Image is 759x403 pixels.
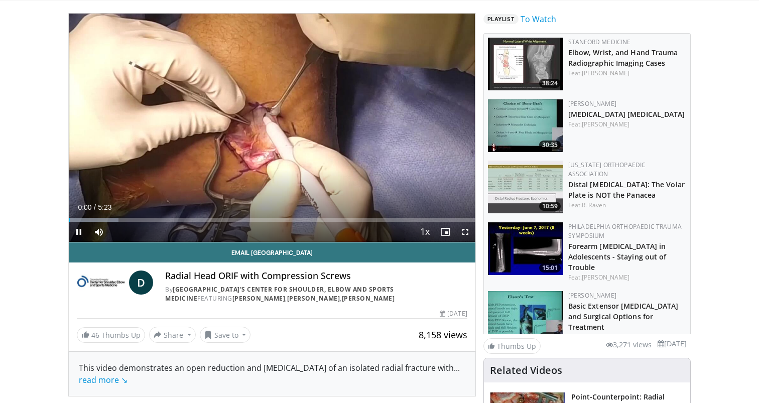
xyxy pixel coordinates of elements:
[69,242,475,262] a: Email [GEOGRAPHIC_DATA]
[483,14,519,24] span: Playlist
[582,201,606,209] a: R. Raven
[200,327,251,343] button: Save to
[483,338,541,354] a: Thumbs Up
[568,120,686,129] div: Feat.
[69,222,89,242] button: Pause
[69,218,475,222] div: Progress Bar
[91,330,99,340] span: 46
[606,339,652,350] li: 3,271 views
[440,309,467,318] div: [DATE]
[539,332,561,341] span: 30:33
[79,374,128,385] a: read more ↘
[490,364,562,376] h4: Related Videos
[488,38,563,90] a: 38:24
[568,291,616,300] a: [PERSON_NAME]
[165,285,394,303] a: [GEOGRAPHIC_DATA]'s Center for Shoulder, Elbow and Sports Medicine
[488,38,563,90] img: d0220884-54c2-4775-b7de-c3508503d479.150x105_q85_crop-smart_upscale.jpg
[165,285,467,303] div: By FEATURING , ,
[94,203,96,211] span: /
[129,271,153,295] a: D
[488,99,563,152] img: 5f3ee0cb-4715-476f-97ae-a0b2f9d34fe6.150x105_q85_crop-smart_upscale.jpg
[568,180,685,200] a: Distal [MEDICAL_DATA]: The Volar Plate is NOT the Panacea
[488,222,563,275] a: 15:01
[488,222,563,275] img: 25619031-145e-4c60-a054-82f5ddb5a1ab.150x105_q85_crop-smart_upscale.jpg
[568,333,686,342] div: Feat.
[568,241,667,272] a: Forearm [MEDICAL_DATA] in Adolescents - Staying out of Trouble
[568,38,631,46] a: Stanford Medicine
[568,109,685,119] a: [MEDICAL_DATA] [MEDICAL_DATA]
[658,338,687,349] li: [DATE]
[419,329,467,341] span: 8,158 views
[568,201,686,210] div: Feat.
[582,333,609,341] a: D. Person
[582,120,629,128] a: [PERSON_NAME]
[568,99,616,108] a: [PERSON_NAME]
[287,294,340,303] a: [PERSON_NAME]
[568,161,646,178] a: [US_STATE] Orthopaedic Association
[165,271,467,282] h4: Radial Head ORIF with Compression Screws
[568,273,686,282] div: Feat.
[488,161,563,213] img: 6665c380-9f71-4cd0-a54c-b457c44c38cf.150x105_q85_crop-smart_upscale.jpg
[582,69,629,77] a: [PERSON_NAME]
[79,362,460,385] span: ...
[488,99,563,152] a: 30:35
[77,327,145,343] a: 46 Thumbs Up
[539,141,561,150] span: 30:35
[488,291,563,344] a: 30:33
[521,13,556,25] a: To Watch
[415,222,435,242] button: Playback Rate
[78,203,91,211] span: 0:00
[77,271,125,295] img: Columbia University's Center for Shoulder, Elbow and Sports Medicine
[98,203,111,211] span: 5:23
[79,362,465,386] div: This video demonstrates an open reduction and [MEDICAL_DATA] of an isolated radial fracture with
[539,202,561,211] span: 10:59
[435,222,455,242] button: Enable picture-in-picture mode
[342,294,395,303] a: [PERSON_NAME]
[89,222,109,242] button: Mute
[488,291,563,344] img: bed40874-ca21-42dc-8a42-d9b09b7d8d58.150x105_q85_crop-smart_upscale.jpg
[69,14,475,242] video-js: Video Player
[568,48,678,68] a: Elbow, Wrist, and Hand Trauma Radiographic Imaging Cases
[582,273,629,282] a: [PERSON_NAME]
[149,327,196,343] button: Share
[455,222,475,242] button: Fullscreen
[539,263,561,273] span: 15:01
[488,161,563,213] a: 10:59
[232,294,286,303] a: [PERSON_NAME]
[568,301,679,332] a: Basic Extensor [MEDICAL_DATA] and Surgical Options for Treatment
[568,222,682,240] a: Philadelphia Orthopaedic Trauma Symposium
[568,69,686,78] div: Feat.
[539,79,561,88] span: 38:24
